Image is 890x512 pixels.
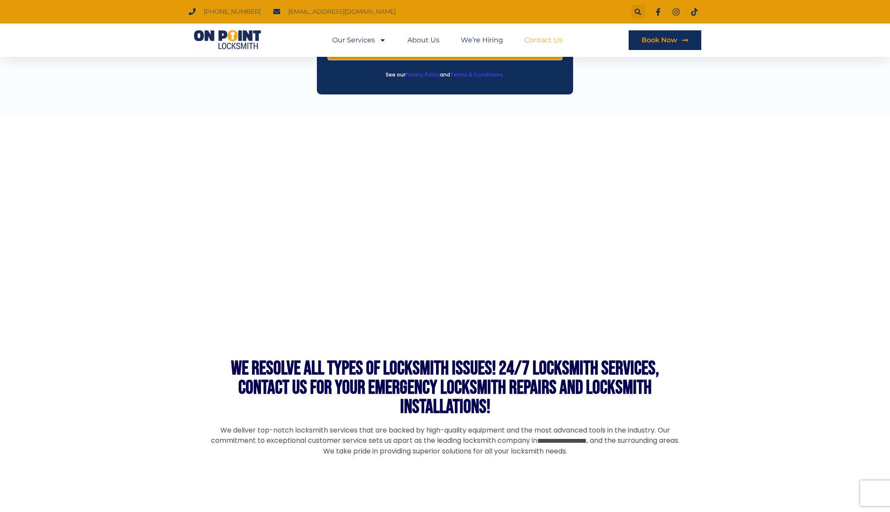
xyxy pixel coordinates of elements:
a: Privacy Policy [405,71,440,78]
nav: Menu [332,30,562,50]
a: About Us [407,30,439,50]
p: See our and [321,69,569,81]
span: [EMAIL_ADDRESS][DOMAIN_NAME] [286,6,396,18]
a: Terms & Conditions. [450,71,504,78]
a: Book Now [629,30,701,50]
span: Book Now [641,37,677,44]
div: Search [632,5,645,18]
h2: We Resolve All Types of Locksmith Issues! 24/7 Locksmith Services, Contact Us For Your Emergency ... [210,359,680,417]
a: Our Services [332,30,386,50]
a: We’re Hiring [461,30,503,50]
p: We deliver top-notch locksmith services that are backed by high-quality equipment and the most ad... [210,425,680,456]
span: [PHONE_NUMBER] [202,6,261,18]
a: Contact Us [524,30,562,50]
